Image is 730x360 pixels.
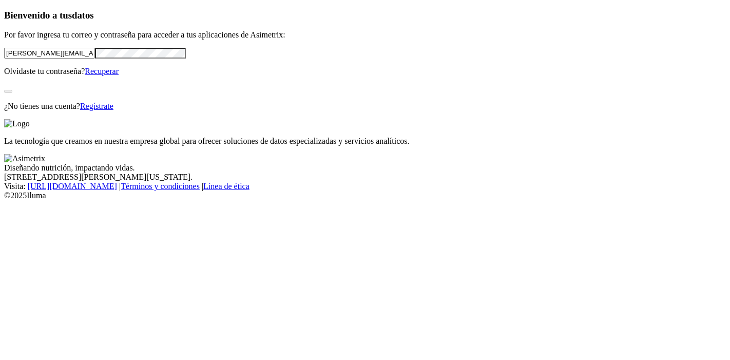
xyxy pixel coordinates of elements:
a: Regístrate [80,102,113,110]
p: Por favor ingresa tu correo y contraseña para acceder a tus aplicaciones de Asimetrix: [4,30,726,40]
p: ¿No tienes una cuenta? [4,102,726,111]
div: © 2025 Iluma [4,191,726,200]
a: Recuperar [85,67,119,75]
div: Visita : | | [4,182,726,191]
a: Línea de ética [203,182,249,191]
input: Tu correo [4,48,95,59]
a: [URL][DOMAIN_NAME] [28,182,117,191]
img: Logo [4,119,30,128]
a: Términos y condiciones [121,182,200,191]
img: Asimetrix [4,154,45,163]
div: [STREET_ADDRESS][PERSON_NAME][US_STATE]. [4,173,726,182]
h3: Bienvenido a tus [4,10,726,21]
p: Olvidaste tu contraseña? [4,67,726,76]
div: Diseñando nutrición, impactando vidas. [4,163,726,173]
span: datos [72,10,94,21]
p: La tecnología que creamos en nuestra empresa global para ofrecer soluciones de datos especializad... [4,137,726,146]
